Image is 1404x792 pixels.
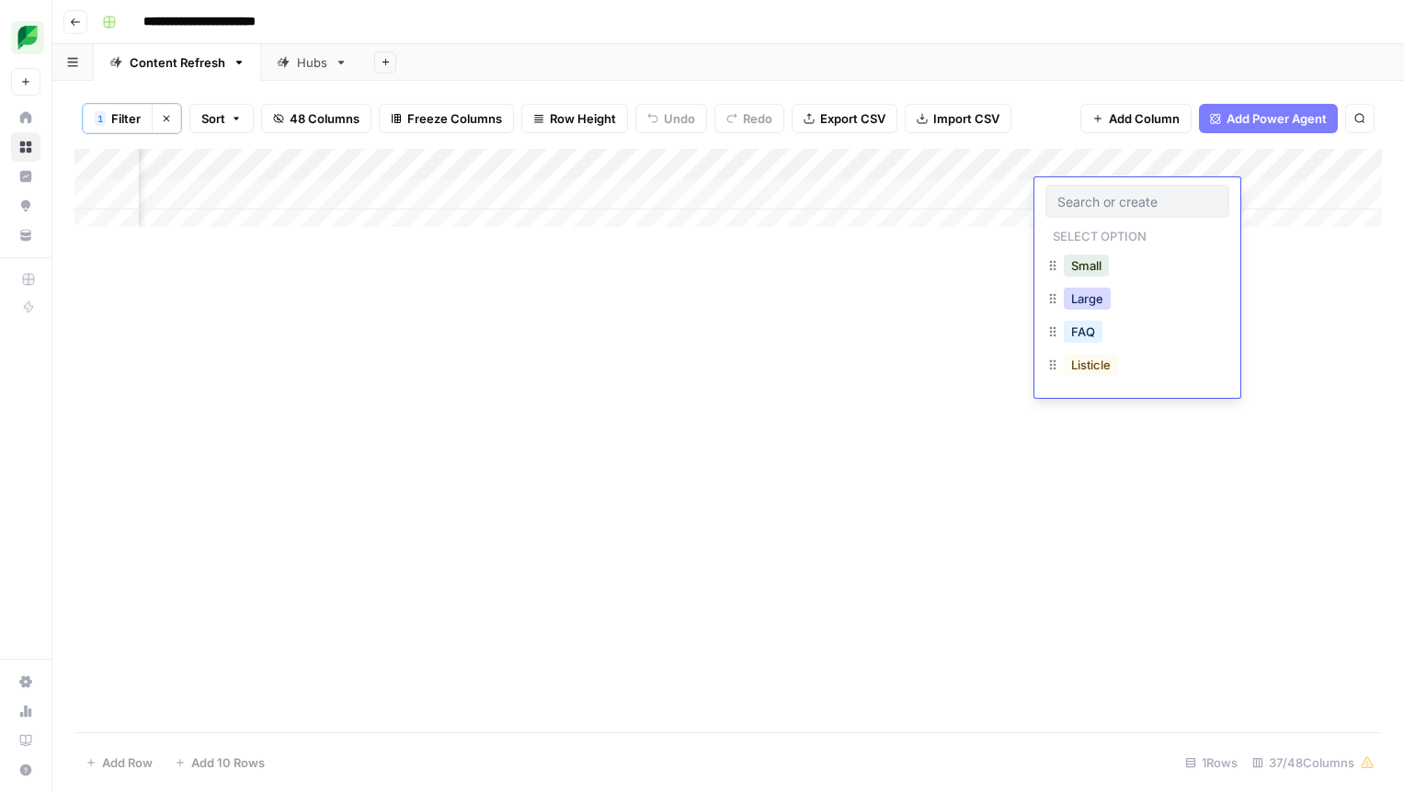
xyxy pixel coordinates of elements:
[261,104,371,133] button: 48 Columns
[11,21,44,54] img: SproutSocial Logo
[11,103,40,132] a: Home
[164,748,276,777] button: Add 10 Rows
[1045,317,1229,350] div: FAQ
[792,104,897,133] button: Export CSV
[83,104,152,133] button: 1Filter
[11,191,40,221] a: Opportunities
[407,109,502,128] span: Freeze Columns
[933,109,999,128] span: Import CSV
[11,755,40,785] button: Help + Support
[74,748,164,777] button: Add Row
[95,111,106,126] div: 1
[743,109,772,128] span: Redo
[1064,354,1118,376] button: Listicle
[1045,350,1229,383] div: Listicle
[297,53,327,72] div: Hubs
[1109,109,1180,128] span: Add Column
[820,109,885,128] span: Export CSV
[1045,251,1229,284] div: Small
[550,109,616,128] span: Row Height
[11,15,40,61] button: Workspace: SproutSocial
[94,44,261,81] a: Content Refresh
[1064,321,1102,343] button: FAQ
[290,109,360,128] span: 48 Columns
[11,726,40,755] a: Learning Hub
[664,109,695,128] span: Undo
[97,111,103,126] span: 1
[635,104,707,133] button: Undo
[261,44,363,81] a: Hubs
[130,53,225,72] div: Content Refresh
[521,104,628,133] button: Row Height
[11,221,40,250] a: Your Data
[1227,109,1327,128] span: Add Power Agent
[1057,193,1217,209] input: Search or create
[189,104,254,133] button: Sort
[1045,223,1154,245] p: Select option
[1199,104,1338,133] button: Add Power Agent
[1045,284,1229,317] div: Large
[111,109,141,128] span: Filter
[1080,104,1192,133] button: Add Column
[11,132,40,162] a: Browse
[11,667,40,696] a: Settings
[11,696,40,726] a: Usage
[1064,255,1109,277] button: Small
[1064,288,1111,310] button: Large
[191,753,265,772] span: Add 10 Rows
[1245,748,1382,777] div: 37/48 Columns
[201,109,225,128] span: Sort
[714,104,784,133] button: Redo
[379,104,514,133] button: Freeze Columns
[102,753,153,772] span: Add Row
[905,104,1011,133] button: Import CSV
[1178,748,1245,777] div: 1 Rows
[11,162,40,191] a: Insights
